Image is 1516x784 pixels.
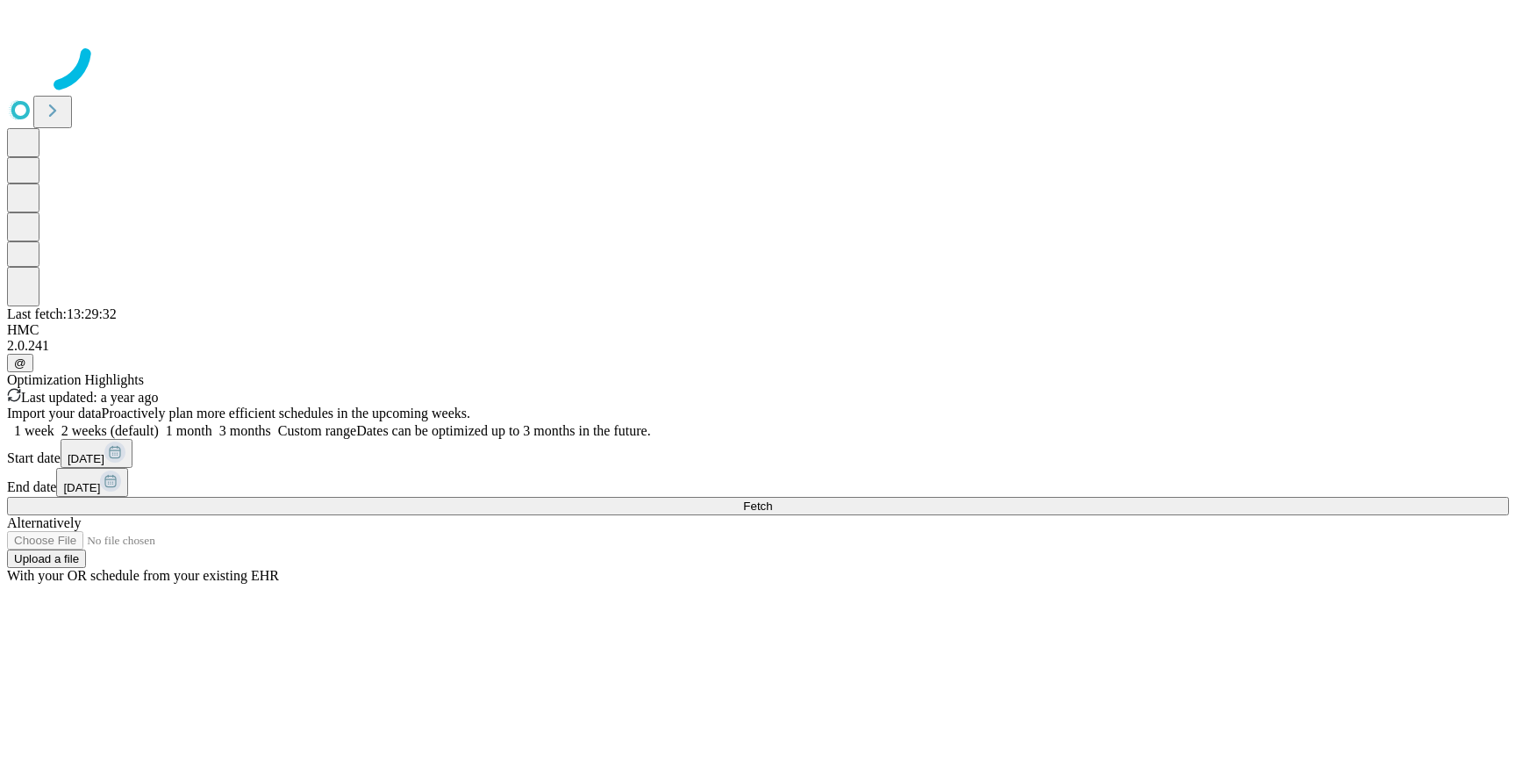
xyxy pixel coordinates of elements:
button: @ [7,354,33,372]
span: Optimization Highlights [7,372,144,387]
span: 1 month [166,423,212,438]
button: [DATE] [56,468,128,497]
span: Proactively plan more efficient schedules in the upcoming weeks. [102,406,470,421]
span: Dates can be optimized up to 3 months in the future. [356,423,650,438]
div: End date [7,468,1509,497]
span: [DATE] [68,452,104,465]
span: 1 week [14,423,54,438]
span: @ [14,356,26,370]
div: Start date [7,439,1509,468]
span: Custom range [278,423,356,438]
div: 2.0.241 [7,338,1509,354]
span: Alternatively [7,515,81,530]
span: Import your data [7,406,102,421]
span: Fetch [743,500,772,513]
span: [DATE] [63,481,100,494]
span: 3 months [219,423,271,438]
button: Fetch [7,497,1509,515]
button: [DATE] [61,439,132,468]
span: Last updated: a year ago [21,390,158,405]
span: 2 weeks (default) [61,423,159,438]
span: Last fetch: 13:29:32 [7,306,117,321]
span: With your OR schedule from your existing EHR [7,568,279,583]
div: HMC [7,322,1509,338]
button: Upload a file [7,550,86,568]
